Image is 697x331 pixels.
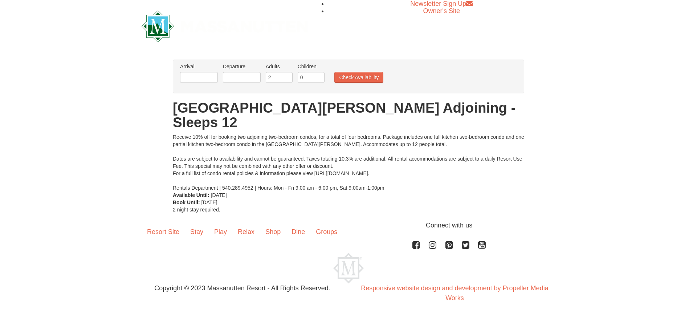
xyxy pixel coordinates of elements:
[173,192,209,198] strong: Available Until:
[209,221,232,243] a: Play
[260,221,286,243] a: Shop
[286,221,310,243] a: Dine
[211,192,227,198] span: [DATE]
[223,63,261,70] label: Departure
[180,63,218,70] label: Arrival
[232,221,260,243] a: Relax
[266,63,293,70] label: Adults
[142,221,555,230] p: Connect with us
[173,207,220,213] span: 2 night stay required.
[201,199,217,205] span: [DATE]
[361,284,548,302] a: Responsive website design and development by Propeller Media Works
[142,221,185,243] a: Resort Site
[173,199,200,205] strong: Book Until:
[334,72,383,83] button: Check Availability
[185,221,209,243] a: Stay
[173,101,524,130] h1: [GEOGRAPHIC_DATA][PERSON_NAME] Adjoining - Sleeps 12
[298,63,325,70] label: Children
[423,7,460,15] a: Owner's Site
[142,17,308,34] a: Massanutten Resort
[136,283,348,293] p: Copyright © 2023 Massanutten Resort - All Rights Reserved.
[173,133,524,191] div: Receive 10% off for booking two adjoining two-bedroom condos, for a total of four bedrooms. Packa...
[310,221,343,243] a: Groups
[333,253,364,283] img: Massanutten Resort Logo
[142,11,308,42] img: Massanutten Resort Logo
